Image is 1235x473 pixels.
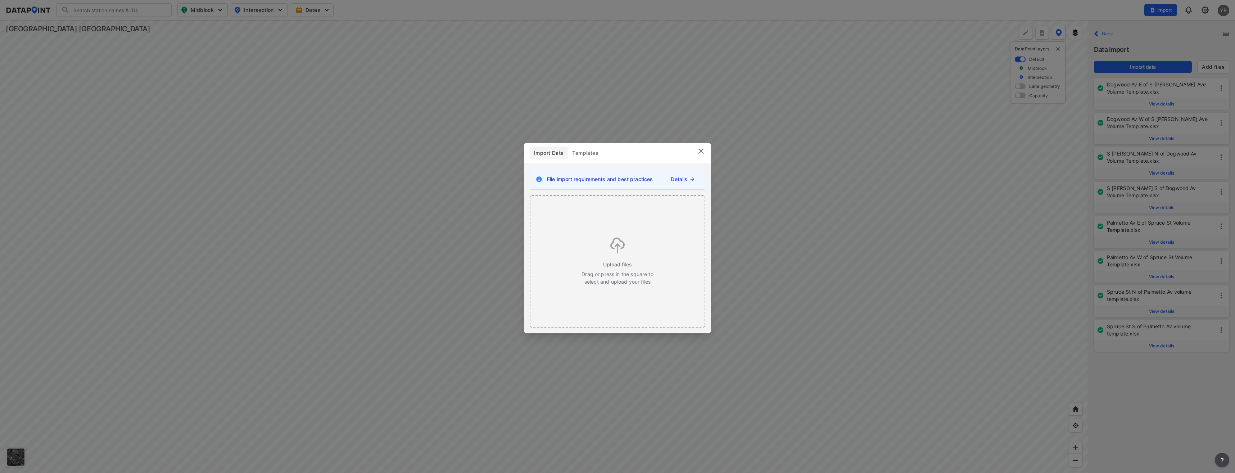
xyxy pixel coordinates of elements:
button: more [1215,453,1229,467]
span: Import Data [534,149,564,157]
span: File import requirements and best practices [547,175,653,183]
a: Details [671,175,687,183]
span: Upload files [603,261,632,268]
img: close.efbf2170.svg [697,147,705,156]
p: Drag or press in the square to select and upload your files [581,270,654,285]
div: full width tabs example [530,147,603,159]
span: ? [1219,456,1225,464]
img: gPwVcByDcdB9YAAAAASUVORK5CYII= [610,238,625,253]
span: Templates [572,149,598,157]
